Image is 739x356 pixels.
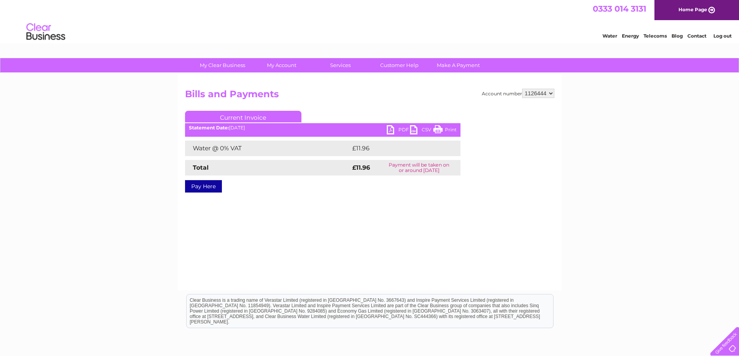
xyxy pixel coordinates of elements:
b: Statement Date: [189,125,229,131]
a: Water [602,33,617,39]
div: Clear Business is a trading name of Verastar Limited (registered in [GEOGRAPHIC_DATA] No. 3667643... [187,4,553,38]
a: Log out [713,33,732,39]
a: Current Invoice [185,111,301,122]
div: [DATE] [185,125,460,131]
h2: Bills and Payments [185,89,554,103]
a: Customer Help [367,58,431,72]
a: Make A Payment [426,58,490,72]
a: Pay Here [185,180,222,193]
a: CSV [410,125,433,136]
a: Contact [687,33,706,39]
a: PDF [387,125,410,136]
a: Energy [622,33,639,39]
a: Print [433,125,457,136]
a: 0333 014 3131 [593,4,646,14]
td: £11.96 [350,141,443,156]
strong: Total [193,164,209,171]
td: Water @ 0% VAT [185,141,350,156]
a: Telecoms [644,33,667,39]
a: Services [308,58,372,72]
a: Blog [672,33,683,39]
div: Account number [482,89,554,98]
a: My Account [249,58,313,72]
td: Payment will be taken on or around [DATE] [378,160,460,175]
strong: £11.96 [352,164,370,171]
a: My Clear Business [190,58,254,72]
img: logo.png [26,20,66,44]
